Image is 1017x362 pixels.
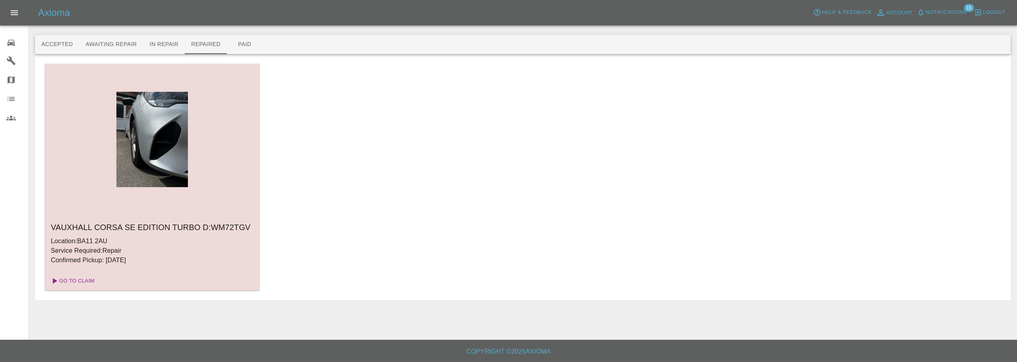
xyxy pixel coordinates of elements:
[185,35,227,54] button: Repaired
[35,35,79,54] button: Accepted
[79,35,143,54] button: Awaiting Repair
[6,346,1011,357] h6: Copyright © 2025 Axioma
[51,246,253,256] p: Service Required: Repair
[983,8,1005,17] span: Logout
[926,8,967,17] span: Notifications
[51,236,253,246] p: Location: BA11 2AU
[874,6,915,19] a: Account
[51,256,253,265] p: Confirmed Pickup: [DATE]
[5,3,24,22] button: Open drawer
[822,8,872,17] span: Help & Feedback
[811,6,874,19] button: Help & Feedback
[886,8,913,17] span: Account
[964,4,974,12] span: 15
[972,6,1007,19] button: Logout
[38,6,70,19] h5: Axioma
[915,6,969,19] button: Notifications
[48,275,97,287] a: Go To Claim
[143,35,185,54] button: In Repair
[51,221,253,234] h6: VAUXHALL CORSA SE EDITION TURBO D : WM72TGV
[227,35,263,54] button: Paid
